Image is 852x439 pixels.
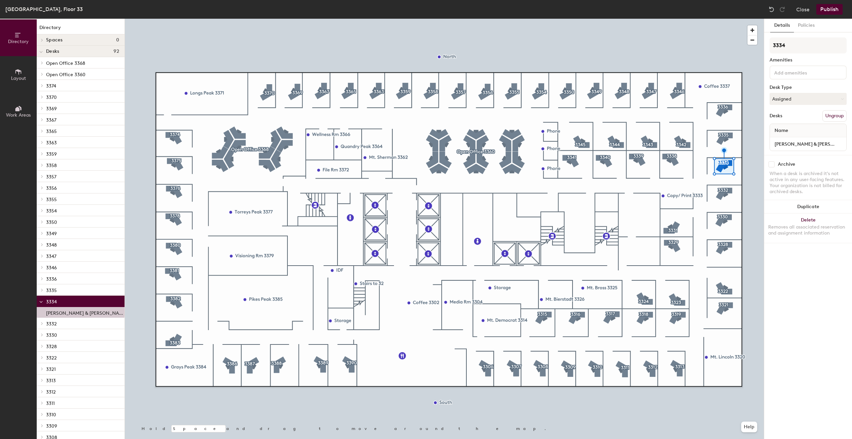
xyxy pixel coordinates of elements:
[46,49,59,54] span: Desks
[46,276,57,282] span: 3336
[46,140,57,146] span: 3363
[46,231,57,237] span: 3349
[46,423,57,429] span: 3309
[46,321,57,327] span: 3332
[46,185,57,191] span: 3356
[46,401,55,406] span: 3311
[46,151,57,157] span: 3359
[768,224,848,236] div: Removes all associated reservation and assignment information
[46,332,57,338] span: 3330
[771,125,792,137] span: Name
[46,242,57,248] span: 3348
[8,39,29,44] span: Directory
[773,68,833,76] input: Add amenities
[796,4,810,15] button: Close
[46,60,85,66] span: Open Office 3368
[6,112,31,118] span: Work Areas
[764,200,852,213] button: Duplicate
[5,5,83,13] div: [GEOGRAPHIC_DATA], Floor 33
[778,162,795,167] div: Archive
[770,113,782,119] div: Desks
[46,37,63,43] span: Spaces
[46,288,57,293] span: 3335
[741,422,757,432] button: Help
[46,367,56,372] span: 3321
[779,6,786,13] img: Redo
[794,19,819,32] button: Policies
[46,378,56,384] span: 3313
[46,197,57,202] span: 3355
[46,254,56,259] span: 3347
[46,117,56,123] span: 3367
[46,219,57,225] span: 3350
[46,72,85,78] span: Open Office 3360
[770,93,847,105] button: Assigned
[768,6,775,13] img: Undo
[46,83,56,89] span: 3374
[116,37,119,43] span: 0
[770,57,847,63] div: Amenities
[816,4,843,15] button: Publish
[771,139,845,149] input: Unnamed desk
[46,308,123,316] p: [PERSON_NAME] & [PERSON_NAME] S
[770,85,847,90] div: Desk Type
[770,171,847,195] div: When a desk is archived it's not active in any user-facing features. Your organization is not bil...
[46,129,57,134] span: 3365
[46,163,57,168] span: 3358
[46,95,57,100] span: 3370
[46,174,56,180] span: 3357
[770,19,794,32] button: Details
[46,412,56,418] span: 3310
[46,299,57,305] span: 3334
[37,24,125,34] h1: Directory
[46,344,57,349] span: 3328
[46,106,57,112] span: 3369
[46,265,57,271] span: 3346
[764,213,852,243] button: DeleteRemoves all associated reservation and assignment information
[46,208,57,214] span: 3354
[822,110,847,122] button: Ungroup
[46,355,57,361] span: 3322
[114,49,119,54] span: 92
[46,389,56,395] span: 3312
[11,76,26,81] span: Layout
